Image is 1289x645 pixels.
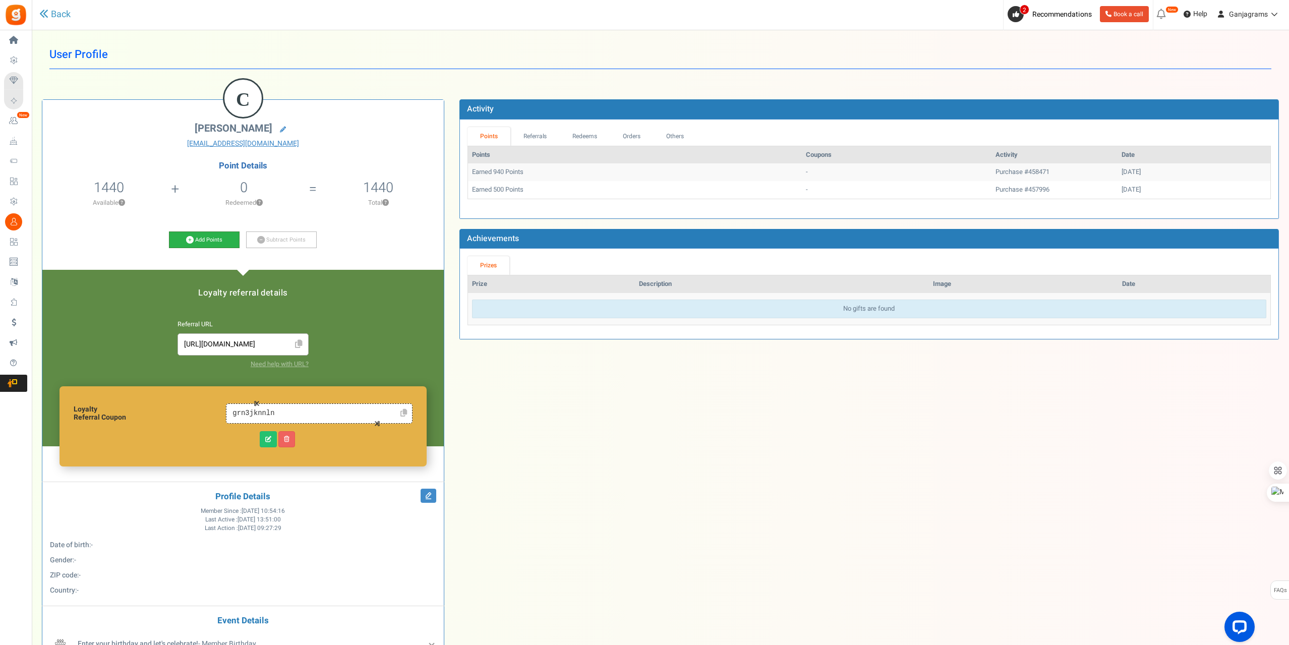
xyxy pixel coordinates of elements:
[201,507,285,515] span: Member Since :
[5,4,27,26] img: Gratisfaction
[991,163,1118,181] td: Purchase #458471
[802,181,991,199] td: -
[94,178,124,198] span: 1440
[77,585,79,596] span: -
[468,146,802,164] th: Points
[50,139,436,149] a: [EMAIL_ADDRESS][DOMAIN_NAME]
[50,570,436,580] p: :
[472,300,1266,318] div: No gifts are found
[224,80,262,119] figcaption: C
[467,232,519,245] b: Achievements
[47,198,170,207] p: Available
[467,127,511,146] a: Points
[1122,185,1266,195] div: [DATE]
[635,275,929,293] th: Description
[91,540,93,550] span: -
[1118,146,1270,164] th: Date
[610,127,654,146] a: Orders
[50,555,73,565] b: Gender
[363,180,393,195] h5: 1440
[50,570,77,580] b: ZIP code
[468,163,802,181] td: Earned 940 Points
[205,515,281,524] span: Last Active :
[468,275,635,293] th: Prize
[17,111,30,119] em: New
[382,200,389,206] button: ?
[1229,9,1268,20] span: Ganjagrams
[560,127,610,146] a: Redeems
[467,256,510,275] a: Prizes
[318,198,438,207] p: Total
[1165,6,1179,13] em: New
[50,585,436,596] p: :
[653,127,696,146] a: Others
[50,540,436,550] p: :
[52,288,434,298] h5: Loyalty referral details
[510,127,560,146] a: Referrals
[1273,581,1287,600] span: FAQs
[991,146,1118,164] th: Activity
[1191,9,1207,19] span: Help
[49,40,1271,69] h1: User Profile
[246,231,317,249] a: Subtract Points
[1100,6,1149,22] a: Book a call
[50,492,436,502] h4: Profile Details
[50,540,89,550] b: Date of birth
[291,336,307,354] span: Click to Copy
[1180,6,1211,22] a: Help
[195,121,272,136] span: [PERSON_NAME]
[50,616,436,626] h4: Event Details
[205,524,281,533] span: Last Action :
[119,200,125,206] button: ?
[74,405,226,421] h6: Loyalty Referral Coupon
[180,198,308,207] p: Redeemed
[802,146,991,164] th: Coupons
[929,275,1118,293] th: Image
[1008,6,1096,22] a: 2 Recommendations
[1118,275,1270,293] th: Date
[50,585,75,596] b: Country
[74,555,76,565] span: -
[421,489,436,503] i: Edit Profile
[238,515,281,524] span: [DATE] 13:51:00
[178,321,309,328] h6: Referral URL
[79,570,81,580] span: -
[238,524,281,533] span: [DATE] 09:27:29
[1032,9,1092,20] span: Recommendations
[1122,167,1266,177] div: [DATE]
[242,507,285,515] span: [DATE] 10:54:16
[4,112,27,130] a: New
[50,555,436,565] p: :
[42,161,444,170] h4: Point Details
[991,181,1118,199] td: Purchase #457996
[256,200,263,206] button: ?
[467,103,494,115] b: Activity
[251,360,309,369] a: Need help with URL?
[169,231,240,249] a: Add Points
[1020,5,1029,15] span: 2
[468,181,802,199] td: Earned 500 Points
[240,180,248,195] h5: 0
[802,163,991,181] td: -
[397,405,411,422] a: Click to Copy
